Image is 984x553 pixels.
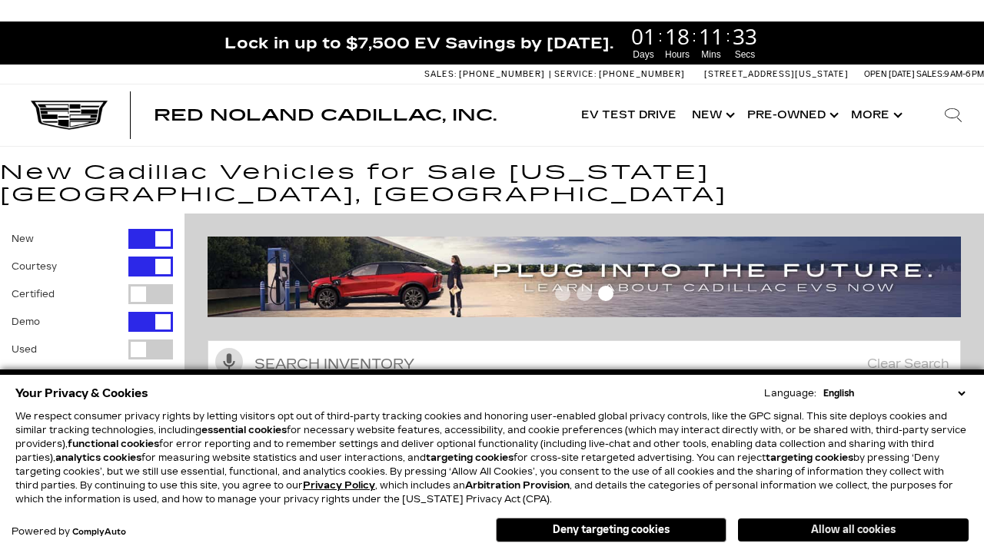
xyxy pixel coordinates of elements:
[555,286,570,301] span: Go to slide 1
[944,69,984,79] span: 9 AM-6 PM
[598,286,613,301] span: Go to slide 3
[696,25,726,47] span: 11
[726,25,730,48] span: :
[72,528,126,537] a: ComplyAuto
[208,237,961,317] img: ev-blog-post-banners4
[696,48,726,61] span: Mins
[12,342,37,357] label: Used
[730,48,760,61] span: Secs
[549,70,689,78] a: Service: [PHONE_NUMBER]
[496,518,726,542] button: Deny targeting cookies
[31,101,108,130] img: Cadillac Dark Logo with Cadillac White Text
[55,452,141,463] strong: analytics cookies
[12,314,40,329] label: Demo
[573,84,684,146] a: EV Test Drive
[12,229,173,386] div: Filter by Vehicle Type
[459,69,545,79] span: [PHONE_NUMBER]
[12,527,126,537] div: Powered by
[916,69,944,79] span: Sales:
[154,108,497,123] a: Red Noland Cadillac, Inc.
[629,25,658,47] span: 01
[424,70,549,78] a: Sales: [PHONE_NUMBER]
[12,286,55,302] label: Certified
[215,348,243,376] svg: Click to toggle on voice search
[684,84,740,146] a: New
[843,84,907,146] button: More
[15,382,148,404] span: Your Privacy & Cookies
[692,25,696,48] span: :
[704,69,849,79] a: [STREET_ADDRESS][US_STATE]
[766,452,853,463] strong: targeting cookies
[201,425,287,435] strong: essential cookies
[554,69,597,79] span: Service:
[629,48,658,61] span: Days
[15,409,969,506] p: We respect consumer privacy rights by letting visitors opt out of third-party tracking cookies an...
[730,25,760,47] span: 33
[577,286,592,301] span: Go to slide 2
[208,340,961,388] input: Search Inventory
[819,386,969,400] select: Language Select
[426,452,514,463] strong: targeting cookies
[12,231,34,247] label: New
[764,389,816,398] div: Language:
[224,33,613,53] span: Lock in up to $7,500 EV Savings by [DATE].
[740,84,843,146] a: Pre-Owned
[68,439,159,449] strong: functional cookies
[599,69,685,79] span: [PHONE_NUMBER]
[958,29,976,48] a: Close
[658,25,663,48] span: :
[738,518,969,541] button: Allow all cookies
[12,259,57,274] label: Courtesy
[864,69,915,79] span: Open [DATE]
[303,480,375,491] a: Privacy Policy
[154,106,497,124] span: Red Noland Cadillac, Inc.
[424,69,457,79] span: Sales:
[663,48,692,61] span: Hours
[663,25,692,47] span: 18
[465,480,570,491] strong: Arbitration Provision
